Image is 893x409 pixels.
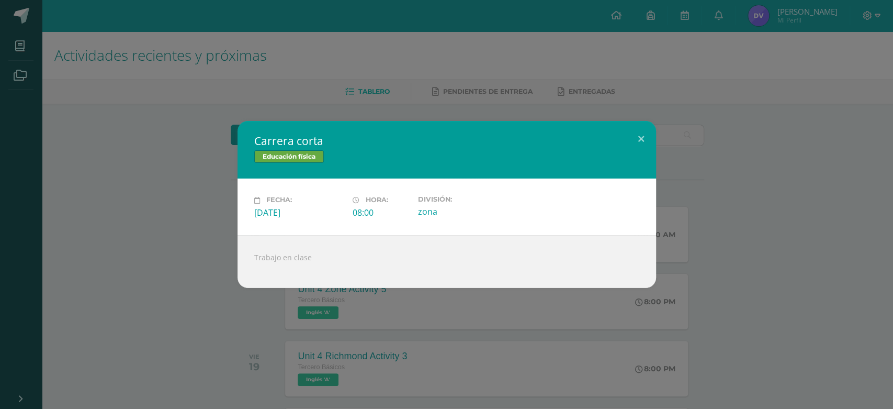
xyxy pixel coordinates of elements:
h2: Carrera corta [254,134,639,148]
span: Fecha: [266,196,292,204]
label: División: [418,195,508,203]
div: [DATE] [254,207,344,218]
div: Trabajo en clase [238,235,656,288]
span: Educación física [254,150,324,163]
div: zona [418,206,508,217]
div: 08:00 [353,207,410,218]
span: Hora: [366,196,388,204]
button: Close (Esc) [626,121,656,157]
